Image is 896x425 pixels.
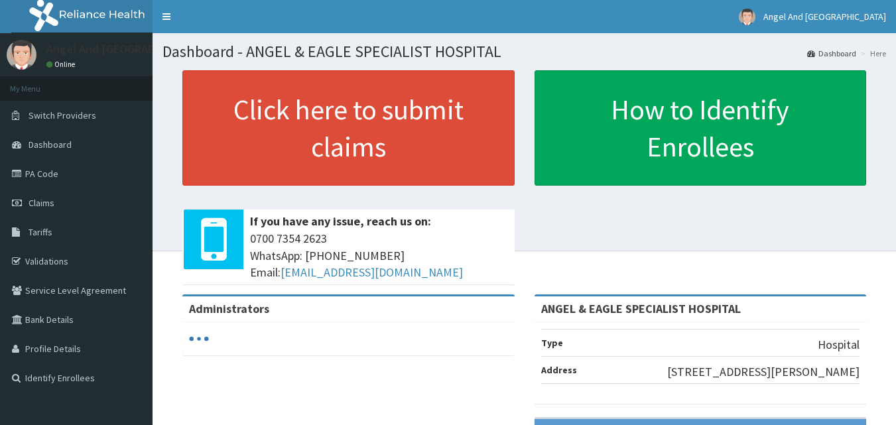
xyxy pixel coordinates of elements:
[281,265,463,280] a: [EMAIL_ADDRESS][DOMAIN_NAME]
[541,301,741,316] strong: ANGEL & EAGLE SPECIALIST HOSPITAL
[29,109,96,121] span: Switch Providers
[29,197,54,209] span: Claims
[667,363,860,381] p: [STREET_ADDRESS][PERSON_NAME]
[7,40,36,70] img: User Image
[541,364,577,376] b: Address
[250,230,508,281] span: 0700 7354 2623 WhatsApp: [PHONE_NUMBER] Email:
[46,60,78,69] a: Online
[818,336,860,353] p: Hospital
[739,9,755,25] img: User Image
[162,43,886,60] h1: Dashboard - ANGEL & EAGLE SPECIALIST HOSPITAL
[189,301,269,316] b: Administrators
[189,329,209,349] svg: audio-loading
[182,70,515,186] a: Click here to submit claims
[541,337,563,349] b: Type
[29,226,52,238] span: Tariffs
[858,48,886,59] li: Here
[763,11,886,23] span: Angel And [GEOGRAPHIC_DATA]
[250,213,431,229] b: If you have any issue, reach us on:
[46,43,211,55] p: Angel And [GEOGRAPHIC_DATA]
[807,48,856,59] a: Dashboard
[29,139,72,151] span: Dashboard
[535,70,867,186] a: How to Identify Enrollees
